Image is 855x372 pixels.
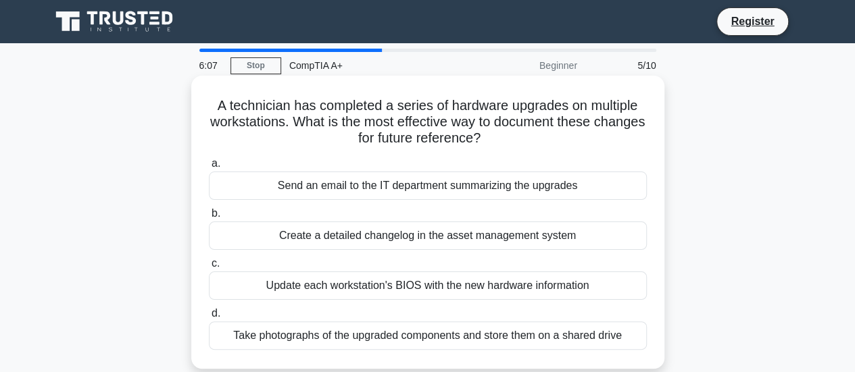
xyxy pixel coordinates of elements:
[281,52,467,79] div: CompTIA A+
[212,307,220,319] span: d.
[209,171,647,200] div: Send an email to the IT department summarizing the upgrades
[209,271,647,300] div: Update each workstation's BIOS with the new hardware information
[212,207,220,219] span: b.
[207,97,648,147] h5: A technician has completed a series of hardware upgrades on multiple workstations. What is the mo...
[209,221,647,250] div: Create a detailed changelog in the asset management system
[230,57,281,74] a: Stop
[212,157,220,169] span: a.
[191,52,230,79] div: 6:07
[723,13,782,30] a: Register
[467,52,585,79] div: Beginner
[209,321,647,350] div: Take photographs of the upgraded components and store them on a shared drive
[212,257,220,269] span: c.
[585,52,664,79] div: 5/10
